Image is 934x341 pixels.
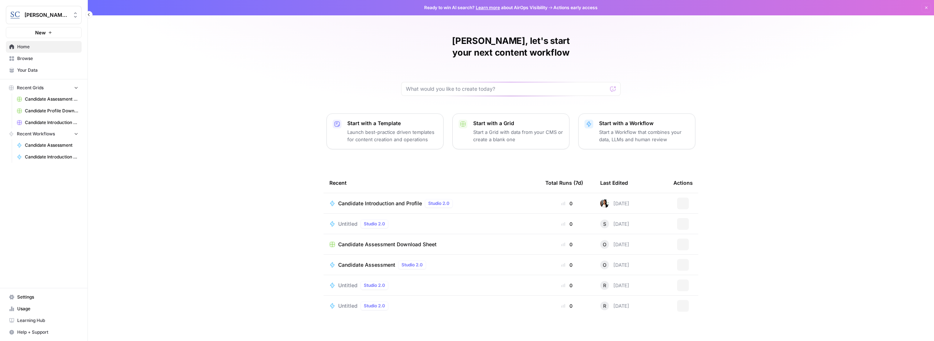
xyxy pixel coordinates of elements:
[8,8,22,22] img: Stanton Chase Nashville Logo
[14,117,82,128] a: Candidate Introduction Download Sheet
[600,199,609,208] img: xqjo96fmx1yk2e67jao8cdkou4un
[35,29,46,36] span: New
[603,261,606,269] span: O
[17,306,78,312] span: Usage
[338,261,395,269] span: Candidate Assessment
[6,41,82,53] a: Home
[25,96,78,102] span: Candidate Assessment Download Sheet
[600,261,629,269] div: [DATE]
[329,199,534,208] a: Candidate Introduction and ProfileStudio 2.0
[17,329,78,336] span: Help + Support
[17,44,78,50] span: Home
[17,131,55,137] span: Recent Workflows
[545,261,589,269] div: 0
[600,199,629,208] div: [DATE]
[329,220,534,228] a: UntitledStudio 2.0
[14,105,82,117] a: Candidate Profile Download Sheet
[338,200,422,207] span: Candidate Introduction and Profile
[364,282,385,289] span: Studio 2.0
[338,241,437,248] span: Candidate Assessment Download Sheet
[338,302,358,310] span: Untitled
[452,113,569,149] button: Start with a GridStart a Grid with data from your CMS or create a blank one
[473,120,563,127] p: Start with a Grid
[17,67,78,74] span: Your Data
[6,303,82,315] a: Usage
[25,154,78,160] span: Candidate Introduction and Profile
[553,4,598,11] span: Actions early access
[329,281,534,290] a: UntitledStudio 2.0
[329,261,534,269] a: Candidate AssessmentStudio 2.0
[6,128,82,139] button: Recent Workflows
[329,301,534,310] a: UntitledStudio 2.0
[545,200,589,207] div: 0
[545,220,589,228] div: 0
[6,326,82,338] button: Help + Support
[476,5,500,10] a: Learn more
[17,294,78,300] span: Settings
[473,128,563,143] p: Start a Grid with data from your CMS or create a blank one
[603,302,606,310] span: R
[406,85,607,93] input: What would you like to create today?
[401,262,423,268] span: Studio 2.0
[603,282,606,289] span: R
[599,128,689,143] p: Start a Workflow that combines your data, LLMs and human review
[329,241,534,248] a: Candidate Assessment Download Sheet
[6,291,82,303] a: Settings
[25,108,78,114] span: Candidate Profile Download Sheet
[347,128,437,143] p: Launch best-practice driven templates for content creation and operations
[17,85,44,91] span: Recent Grids
[600,240,629,249] div: [DATE]
[326,113,444,149] button: Start with a TemplateLaunch best-practice driven templates for content creation and operations
[6,6,82,24] button: Workspace: Stanton Chase Nashville
[14,93,82,105] a: Candidate Assessment Download Sheet
[347,120,437,127] p: Start with a Template
[428,200,449,207] span: Studio 2.0
[545,282,589,289] div: 0
[600,281,629,290] div: [DATE]
[6,315,82,326] a: Learning Hub
[545,173,583,193] div: Total Runs (7d)
[364,221,385,227] span: Studio 2.0
[545,241,589,248] div: 0
[603,220,606,228] span: S
[424,4,548,11] span: Ready to win AI search? about AirOps Visibility
[6,64,82,76] a: Your Data
[17,55,78,62] span: Browse
[673,173,693,193] div: Actions
[401,35,621,59] h1: [PERSON_NAME], let's start your next content workflow
[600,301,629,310] div: [DATE]
[600,220,629,228] div: [DATE]
[329,173,534,193] div: Recent
[14,139,82,151] a: Candidate Assessment
[25,142,78,149] span: Candidate Assessment
[6,27,82,38] button: New
[364,303,385,309] span: Studio 2.0
[600,173,628,193] div: Last Edited
[25,119,78,126] span: Candidate Introduction Download Sheet
[6,82,82,93] button: Recent Grids
[338,220,358,228] span: Untitled
[338,282,358,289] span: Untitled
[578,113,695,149] button: Start with a WorkflowStart a Workflow that combines your data, LLMs and human review
[545,302,589,310] div: 0
[25,11,69,19] span: [PERSON_NAME] [GEOGRAPHIC_DATA]
[6,53,82,64] a: Browse
[603,241,606,248] span: O
[14,151,82,163] a: Candidate Introduction and Profile
[599,120,689,127] p: Start with a Workflow
[17,317,78,324] span: Learning Hub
